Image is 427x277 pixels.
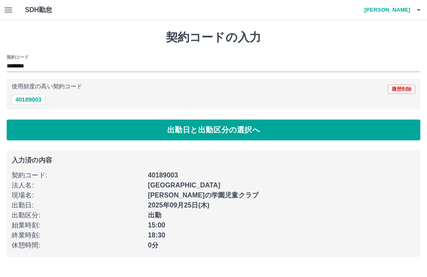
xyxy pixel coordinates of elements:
b: 18:30 [148,232,166,239]
p: 終業時刻 : [12,230,143,240]
p: 始業時刻 : [12,220,143,230]
p: 休憩時間 : [12,240,143,250]
p: 出勤区分 : [12,210,143,220]
b: 出勤 [148,212,161,219]
h2: 契約コード [7,54,29,60]
p: 使用頻度の高い契約コード [12,84,82,90]
p: 現場名 : [12,190,143,200]
b: 2025年09月25日(木) [148,202,210,209]
p: 出勤日 : [12,200,143,210]
b: 40189003 [148,172,178,179]
p: 法人名 : [12,180,143,190]
p: 契約コード : [12,170,143,180]
b: [GEOGRAPHIC_DATA] [148,182,221,189]
button: 40189003 [12,95,45,105]
p: 入力済の内容 [12,157,415,164]
b: [PERSON_NAME]の学園児童クラブ [148,192,259,199]
b: 0分 [148,242,158,249]
button: 履歴削除 [388,85,415,94]
button: 出勤日と出勤区分の選択へ [7,120,420,140]
h1: 契約コードの入力 [7,30,420,45]
b: 15:00 [148,222,166,229]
